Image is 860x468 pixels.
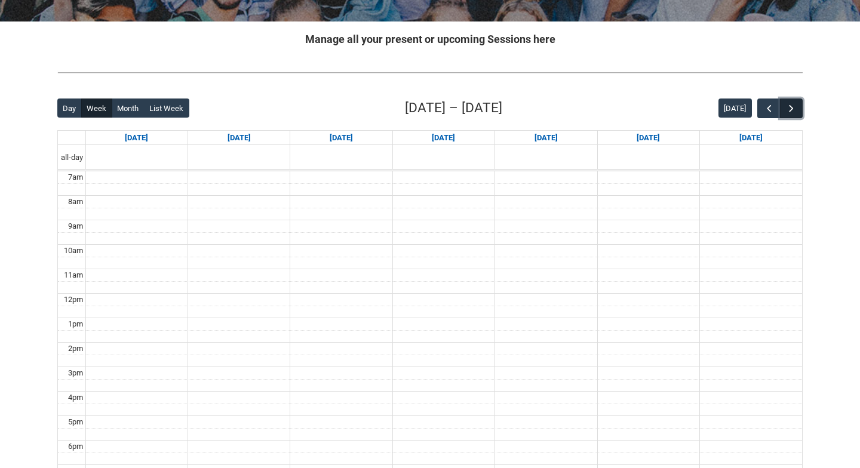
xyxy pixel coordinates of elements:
[112,98,145,118] button: Month
[327,131,355,145] a: Go to September 9, 2025
[57,31,803,47] h2: Manage all your present or upcoming Sessions here
[81,98,112,118] button: Week
[737,131,765,145] a: Go to September 13, 2025
[429,131,457,145] a: Go to September 10, 2025
[780,98,803,118] button: Next Week
[225,131,253,145] a: Go to September 8, 2025
[144,98,189,118] button: List Week
[66,441,85,452] div: 6pm
[66,367,85,379] div: 3pm
[59,152,85,164] span: all-day
[757,98,780,118] button: Previous Week
[66,220,85,232] div: 9am
[62,294,85,306] div: 12pm
[66,416,85,428] div: 5pm
[57,98,82,118] button: Day
[62,245,85,257] div: 10am
[57,66,803,79] img: REDU_GREY_LINE
[66,318,85,330] div: 1pm
[532,131,560,145] a: Go to September 11, 2025
[66,392,85,404] div: 4pm
[405,98,502,118] h2: [DATE] – [DATE]
[66,196,85,208] div: 8am
[634,131,662,145] a: Go to September 12, 2025
[66,343,85,355] div: 2pm
[122,131,150,145] a: Go to September 7, 2025
[718,98,752,118] button: [DATE]
[62,269,85,281] div: 11am
[66,171,85,183] div: 7am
